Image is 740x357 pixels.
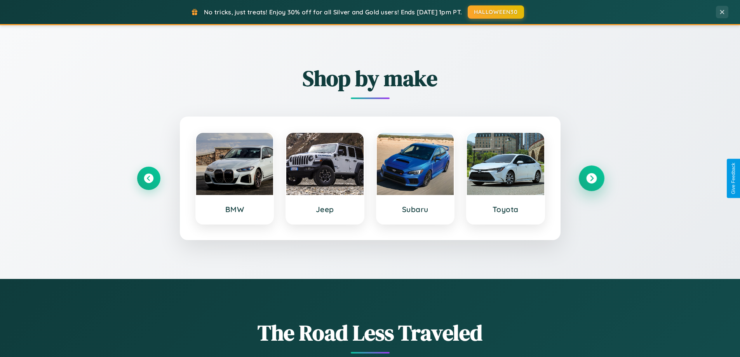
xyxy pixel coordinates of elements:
h3: Toyota [475,205,536,214]
button: HALLOWEEN30 [468,5,524,19]
h3: Jeep [294,205,356,214]
div: Give Feedback [731,163,736,194]
h1: The Road Less Traveled [137,318,603,348]
h3: BMW [204,205,266,214]
span: No tricks, just treats! Enjoy 30% off for all Silver and Gold users! Ends [DATE] 1pm PT. [204,8,462,16]
h3: Subaru [385,205,446,214]
h2: Shop by make [137,63,603,93]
